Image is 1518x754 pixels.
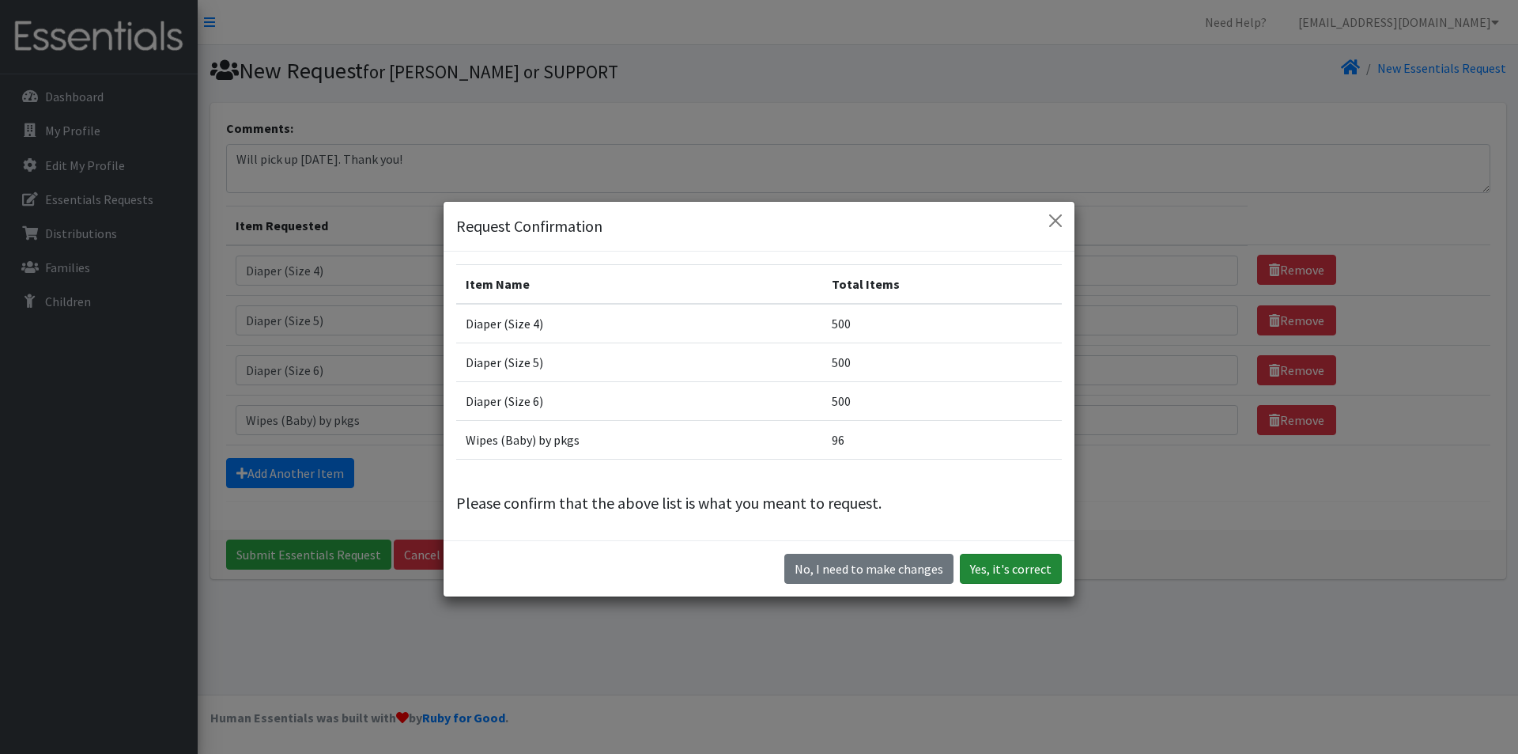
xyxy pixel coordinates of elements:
[1043,208,1068,233] button: Close
[456,491,1062,515] p: Please confirm that the above list is what you meant to request.
[456,382,822,421] td: Diaper (Size 6)
[822,304,1062,343] td: 500
[784,554,953,584] button: No I need to make changes
[822,382,1062,421] td: 500
[456,343,822,382] td: Diaper (Size 5)
[456,265,822,305] th: Item Name
[822,343,1062,382] td: 500
[960,554,1062,584] button: Yes, it's correct
[822,265,1062,305] th: Total Items
[456,214,602,238] h5: Request Confirmation
[456,421,822,460] td: Wipes (Baby) by pkgs
[456,304,822,343] td: Diaper (Size 4)
[822,421,1062,460] td: 96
